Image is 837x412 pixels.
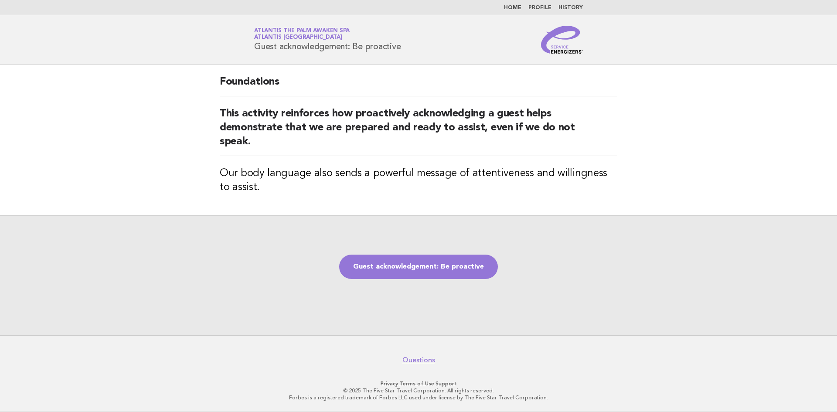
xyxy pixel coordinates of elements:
[254,35,342,41] span: Atlantis [GEOGRAPHIC_DATA]
[152,387,685,394] p: © 2025 The Five Star Travel Corporation. All rights reserved.
[254,28,350,40] a: Atlantis The Palm Awaken SpaAtlantis [GEOGRAPHIC_DATA]
[399,381,434,387] a: Terms of Use
[402,356,435,364] a: Questions
[558,5,583,10] a: History
[220,75,617,96] h2: Foundations
[541,26,583,54] img: Service Energizers
[254,28,401,51] h1: Guest acknowledgement: Be proactive
[381,381,398,387] a: Privacy
[152,380,685,387] p: · ·
[504,5,521,10] a: Home
[339,255,498,279] a: Guest acknowledgement: Be proactive
[220,167,617,194] h3: Our body language also sends a powerful message of attentiveness and willingness to assist.
[436,381,457,387] a: Support
[528,5,551,10] a: Profile
[220,107,617,156] h2: This activity reinforces how proactively acknowledging a guest helps demonstrate that we are prep...
[152,394,685,401] p: Forbes is a registered trademark of Forbes LLC used under license by The Five Star Travel Corpora...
